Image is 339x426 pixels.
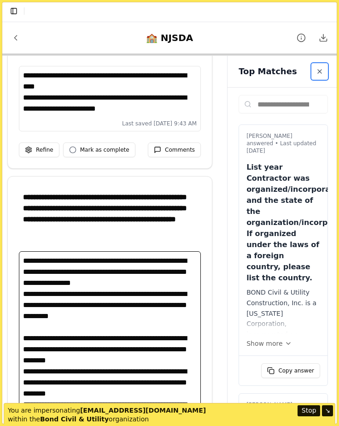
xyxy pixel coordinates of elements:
[36,146,53,154] span: Refine
[165,146,195,154] span: Comments
[122,120,197,127] span: Last saved [DATE] 9:43 AM
[311,63,328,80] button: Close sidebar
[146,31,193,44] div: 🏫 NJSDA
[298,405,320,416] button: Stop
[246,401,320,423] p: [PERSON_NAME] answered • Last updated [DATE]
[19,142,59,157] button: Refine
[148,142,201,157] button: Comments
[322,405,333,416] button: ↘
[8,406,294,424] p: You are impersonating within the organization
[246,339,320,348] button: Show more
[80,146,129,154] span: Mark as complete
[261,363,320,378] button: Copy answer
[293,30,310,46] button: Project details
[80,407,206,414] b: [EMAIL_ADDRESS][DOMAIN_NAME]
[246,287,320,333] div: BOND Civil & Utility Construction, Inc. is a [US_STATE] Corporation, incorporated on [DATE]. It i...
[278,367,314,374] span: Copy answer
[246,132,320,154] p: [PERSON_NAME] answered • Last updated [DATE]
[246,162,320,284] p: List year Contractor was organized/incorporated and the state of the organization/incorporation. ...
[63,142,135,157] button: Mark as complete
[7,30,24,46] button: Back to Projects
[239,65,297,78] h2: Top Matches
[40,415,109,423] b: Bond Civil & Utility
